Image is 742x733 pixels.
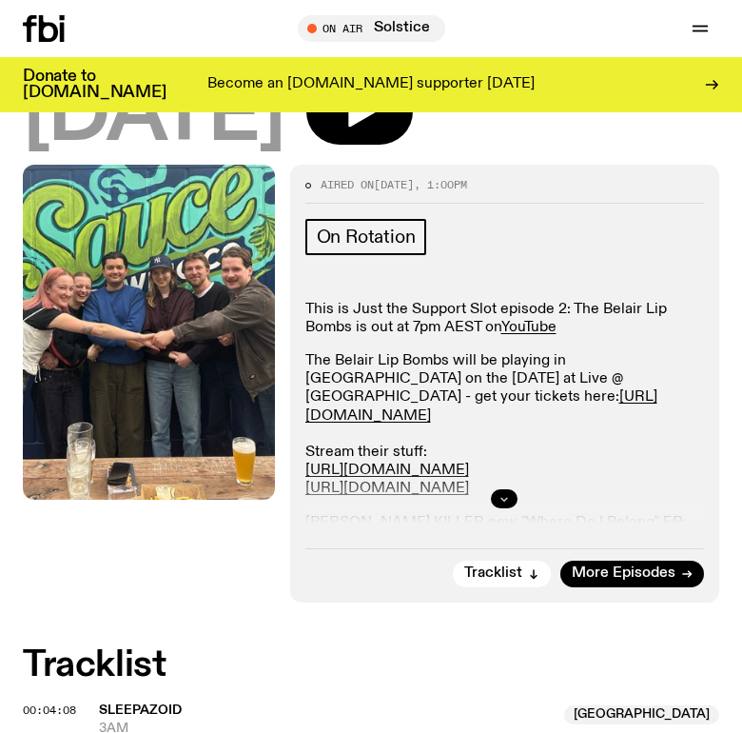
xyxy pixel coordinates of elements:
[464,566,522,581] span: Tracklist
[23,69,166,101] h3: Donate to [DOMAIN_NAME]
[207,76,535,93] p: Become an [DOMAIN_NAME] supporter [DATE]
[23,78,283,155] span: [DATE]
[305,301,705,337] p: This is Just the Support Slot episode 2: The Belair Lip Bombs is out at 7pm AEST on
[298,15,445,42] button: On AirSolstice
[99,703,182,717] span: sleepazoid
[305,352,705,499] p: The Belair Lip Bombs will be playing in [GEOGRAPHIC_DATA] on the [DATE] at Live @ [GEOGRAPHIC_DAT...
[23,705,76,716] button: 00:04:08
[572,566,675,581] span: More Episodes
[23,648,719,683] h2: Tracklist
[560,561,704,587] a: More Episodes
[374,177,414,192] span: [DATE]
[23,703,76,718] span: 00:04:08
[305,389,657,423] a: [URL][DOMAIN_NAME]
[453,561,551,587] button: Tracklist
[305,219,427,255] a: On Rotation
[317,227,416,248] span: On Rotation
[564,705,719,724] span: [GEOGRAPHIC_DATA]
[305,463,469,478] a: [URL][DOMAIN_NAME]
[501,320,556,335] a: YouTube
[414,177,467,192] span: , 1:00pm
[321,177,374,192] span: Aired on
